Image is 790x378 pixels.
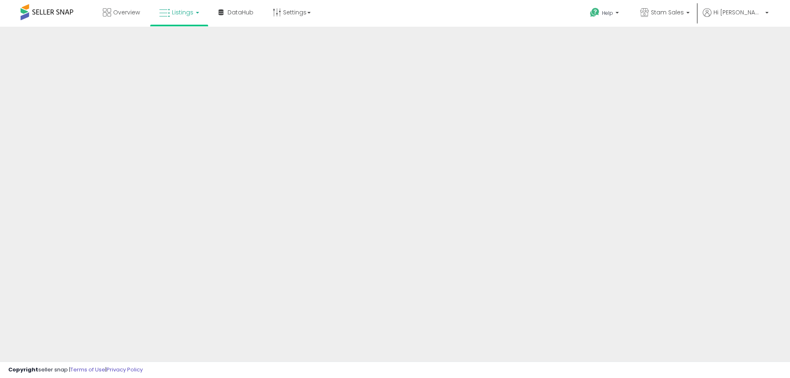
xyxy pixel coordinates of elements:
a: Hi [PERSON_NAME] [703,8,769,27]
span: Help [602,9,613,16]
a: Help [583,1,627,27]
span: DataHub [228,8,253,16]
span: Stam Sales [651,8,684,16]
i: Get Help [590,7,600,18]
div: seller snap | | [8,366,143,374]
span: Listings [172,8,193,16]
a: Terms of Use [70,366,105,373]
span: Hi [PERSON_NAME] [713,8,763,16]
span: Overview [113,8,140,16]
strong: Copyright [8,366,38,373]
a: Privacy Policy [107,366,143,373]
